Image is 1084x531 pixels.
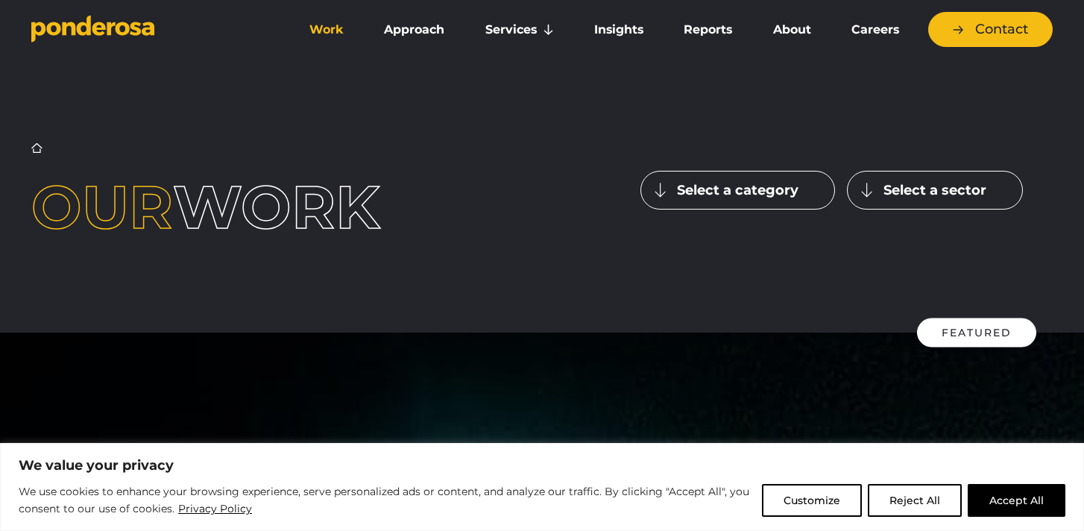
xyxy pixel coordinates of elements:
button: Customize [762,484,862,517]
a: Go to homepage [31,15,270,45]
a: Approach [367,14,461,45]
a: Careers [834,14,916,45]
a: Reports [667,14,749,45]
button: Select a sector [847,171,1023,210]
p: We value your privacy [19,456,1065,474]
a: Services [468,14,571,45]
button: Select a category [640,171,835,210]
p: We use cookies to enhance your browsing experience, serve personalized ads or content, and analyz... [19,483,751,518]
button: Reject All [868,484,962,517]
a: Contact [928,12,1053,47]
span: Our [31,171,173,243]
a: Insights [577,14,661,45]
a: Home [31,142,42,154]
a: Work [292,14,361,45]
h1: work [31,177,444,237]
a: About [755,14,828,45]
div: Featured [917,318,1036,348]
button: Accept All [968,484,1065,517]
a: Privacy Policy [177,500,253,518]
